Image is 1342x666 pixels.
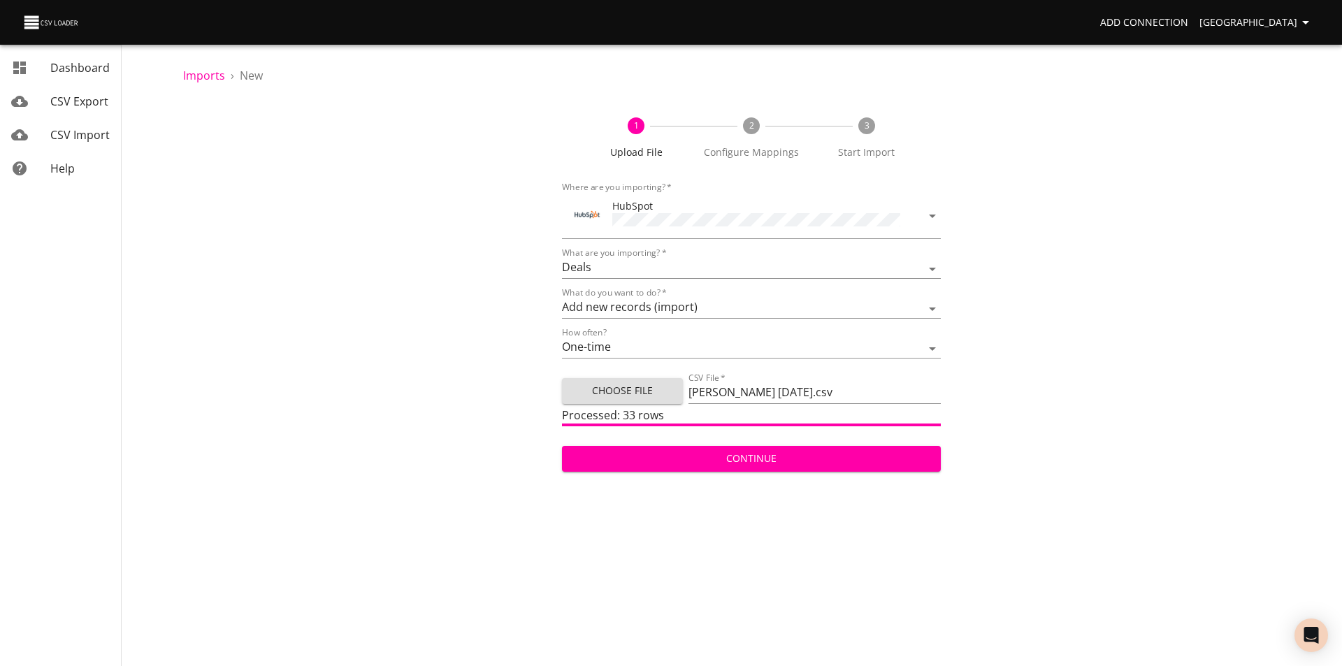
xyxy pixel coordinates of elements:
[562,407,664,423] span: Processed: 33 rows
[240,68,263,83] span: New
[50,127,110,143] span: CSV Import
[1294,618,1328,652] div: Open Intercom Messenger
[562,378,683,404] button: Choose File
[231,67,234,84] li: ›
[1100,14,1188,31] span: Add Connection
[50,60,110,75] span: Dashboard
[562,249,666,257] label: What are you importing?
[573,201,601,229] div: Tool
[573,382,672,400] span: Choose File
[1199,14,1314,31] span: [GEOGRAPHIC_DATA]
[50,161,75,176] span: Help
[688,374,726,382] label: CSV File
[562,328,607,337] label: How often?
[864,120,869,131] text: 3
[183,68,225,83] a: Imports
[749,120,753,131] text: 2
[814,145,918,159] span: Start Import
[573,201,601,229] img: HubSpot
[700,145,804,159] span: Configure Mappings
[562,183,672,191] label: Where are you importing?
[50,94,108,109] span: CSV Export
[634,120,639,131] text: 1
[1095,10,1194,36] a: Add Connection
[562,289,667,297] label: What do you want to do?
[562,446,941,472] button: Continue
[573,450,930,468] span: Continue
[1194,10,1320,36] button: [GEOGRAPHIC_DATA]
[562,193,941,239] div: ToolHubSpot
[22,13,81,32] img: CSV Loader
[612,199,653,212] span: HubSpot
[584,145,688,159] span: Upload File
